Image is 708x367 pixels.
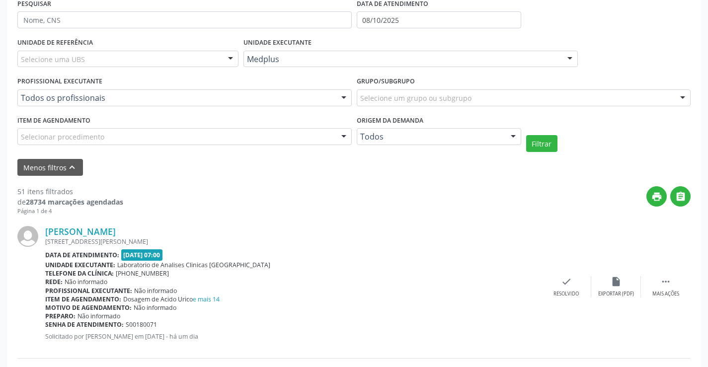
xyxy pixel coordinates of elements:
[357,11,521,28] input: Selecione um intervalo
[675,191,686,202] i: 
[598,291,634,297] div: Exportar (PDF)
[65,278,107,286] span: Não informado
[45,287,132,295] b: Profissional executante:
[17,207,123,216] div: Página 1 de 4
[45,261,115,269] b: Unidade executante:
[78,312,120,320] span: Não informado
[247,54,557,64] span: Medplus
[45,312,76,320] b: Preparo:
[17,186,123,197] div: 51 itens filtrados
[646,186,667,207] button: print
[357,113,423,129] label: Origem da demanda
[21,132,104,142] span: Selecionar procedimento
[553,291,579,297] div: Resolvido
[45,295,121,303] b: Item de agendamento:
[17,159,83,176] button: Menos filtroskeyboard_arrow_up
[17,35,93,51] label: UNIDADE DE REFERÊNCIA
[526,135,557,152] button: Filtrar
[360,93,472,103] span: Selecione um grupo ou subgrupo
[651,191,662,202] i: print
[45,237,542,246] div: [STREET_ADDRESS][PERSON_NAME]
[17,113,90,129] label: Item de agendamento
[660,276,671,287] i: 
[21,93,331,103] span: Todos os profissionais
[243,35,312,51] label: UNIDADE EXECUTANTE
[126,320,157,329] span: S00180071
[121,249,163,261] span: [DATE] 07:00
[357,74,415,89] label: Grupo/Subgrupo
[45,226,116,237] a: [PERSON_NAME]
[45,269,114,278] b: Telefone da clínica:
[45,251,119,259] b: Data de atendimento:
[26,197,123,207] strong: 28734 marcações agendadas
[561,276,572,287] i: check
[123,295,220,303] span: Dosagem de Acido Urico
[17,74,102,89] label: PROFISSIONAL EXECUTANTE
[45,320,124,329] b: Senha de atendimento:
[134,287,177,295] span: Não informado
[45,303,132,312] b: Motivo de agendamento:
[45,278,63,286] b: Rede:
[652,291,679,297] div: Mais ações
[17,197,123,207] div: de
[611,276,622,287] i: insert_drive_file
[21,54,85,65] span: Selecione uma UBS
[134,303,176,312] span: Não informado
[17,11,352,28] input: Nome, CNS
[193,295,220,303] a: e mais 14
[116,269,169,278] span: [PHONE_NUMBER]
[670,186,691,207] button: 
[117,261,270,269] span: Laboratorio de Analises Clinicas [GEOGRAPHIC_DATA]
[67,162,78,173] i: keyboard_arrow_up
[360,132,501,142] span: Todos
[45,332,542,341] p: Solicitado por [PERSON_NAME] em [DATE] - há um dia
[17,226,38,247] img: img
